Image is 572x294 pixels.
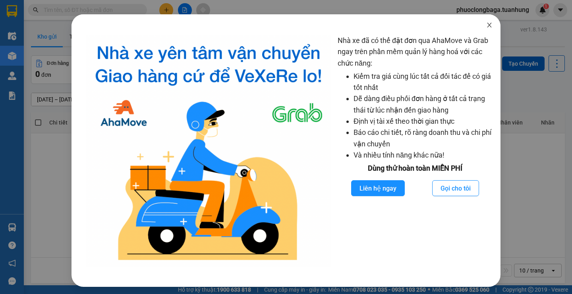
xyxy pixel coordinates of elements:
span: close [486,22,493,28]
span: Liên hệ ngay [359,183,396,193]
div: Nhà xe đã có thể đặt đơn qua AhaMove và Grab ngay trên phần mềm quản lý hàng hoá với các chức năng: [338,35,493,267]
img: logo [86,35,331,267]
span: Gọi cho tôi [441,183,471,193]
li: Định vị tài xế theo thời gian thực [354,116,493,127]
li: Và nhiều tính năng khác nữa! [354,150,493,161]
button: Gọi cho tôi [432,180,479,196]
button: Liên hệ ngay [351,180,405,196]
li: Báo cáo chi tiết, rõ ràng doanh thu và chi phí vận chuyển [354,127,493,150]
button: Close [478,14,500,37]
li: Kiểm tra giá cùng lúc tất cả đối tác để có giá tốt nhất [354,71,493,93]
div: Dùng thử hoàn toàn MIỄN PHÍ [338,163,493,174]
li: Dễ dàng điều phối đơn hàng ở tất cả trạng thái từ lúc nhận đến giao hàng [354,93,493,116]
